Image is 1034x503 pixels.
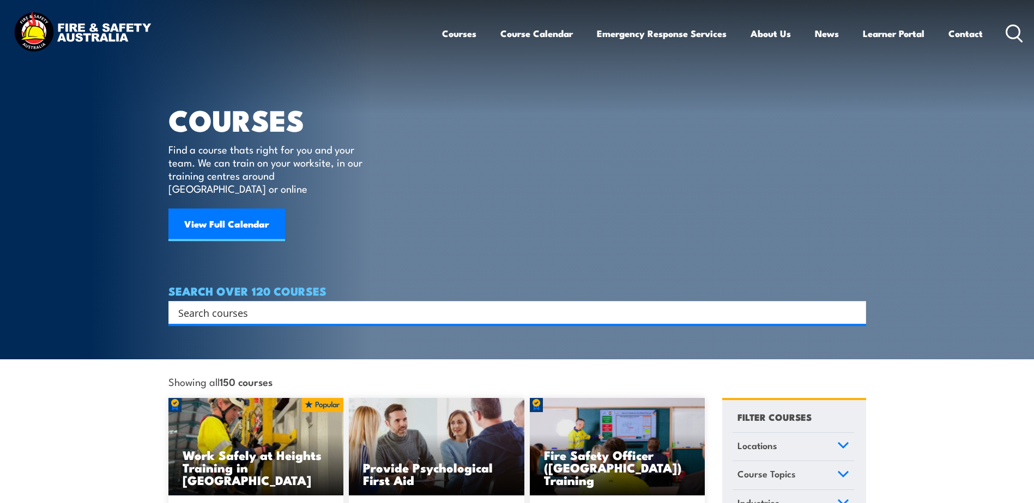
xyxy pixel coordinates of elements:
[168,208,285,241] a: View Full Calendar
[442,19,476,48] a: Courses
[168,398,344,496] a: Work Safely at Heights Training in [GEOGRAPHIC_DATA]
[178,304,842,321] input: Search input
[363,461,510,486] h3: Provide Psychological First Aid
[168,107,378,132] h1: COURSES
[733,433,854,461] a: Locations
[737,409,812,424] h4: FILTER COURSES
[168,285,866,297] h4: SEARCH OVER 120 COURSES
[530,398,705,496] img: Fire Safety Advisor
[500,19,573,48] a: Course Calendar
[168,398,344,496] img: Work Safely at Heights Training (1)
[948,19,983,48] a: Contact
[815,19,839,48] a: News
[349,398,524,496] img: Mental Health First Aid Training Course from Fire & Safety Australia
[544,449,691,486] h3: Fire Safety Officer ([GEOGRAPHIC_DATA]) Training
[847,305,862,320] button: Search magnifier button
[180,305,844,320] form: Search form
[168,376,273,387] span: Showing all
[530,398,705,496] a: Fire Safety Officer ([GEOGRAPHIC_DATA]) Training
[183,449,330,486] h3: Work Safely at Heights Training in [GEOGRAPHIC_DATA]
[597,19,727,48] a: Emergency Response Services
[349,398,524,496] a: Provide Psychological First Aid
[863,19,924,48] a: Learner Portal
[220,374,273,389] strong: 150 courses
[751,19,791,48] a: About Us
[737,467,796,481] span: Course Topics
[168,143,367,195] p: Find a course thats right for you and your team. We can train on your worksite, in our training c...
[737,438,777,453] span: Locations
[733,461,854,489] a: Course Topics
